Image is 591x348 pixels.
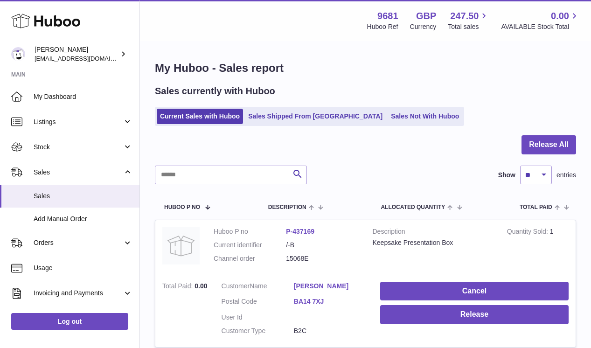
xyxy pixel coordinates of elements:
dd: /-B [286,241,358,250]
span: Sales [34,168,123,177]
a: [PERSON_NAME] [294,282,366,291]
dt: Current identifier [214,241,286,250]
dt: Huboo P no [214,227,286,236]
span: Total paid [520,204,552,210]
span: ALLOCATED Quantity [381,204,445,210]
div: Currency [410,22,437,31]
span: 247.50 [450,10,479,22]
a: 0.00 AVAILABLE Stock Total [501,10,580,31]
strong: 9681 [377,10,398,22]
span: Add Manual Order [34,215,132,223]
dt: Customer Type [222,327,294,335]
a: Log out [11,313,128,330]
span: Description [268,204,306,210]
div: Keepsake Presentation Box [373,238,493,247]
dd: 15068E [286,254,358,263]
a: P-437169 [286,228,314,235]
div: [PERSON_NAME] [35,45,118,63]
span: Sales [34,192,132,201]
span: AVAILABLE Stock Total [501,22,580,31]
h1: My Huboo - Sales report [155,61,576,76]
span: My Dashboard [34,92,132,101]
span: Total sales [448,22,489,31]
span: Usage [34,264,132,272]
h2: Sales currently with Huboo [155,85,275,97]
a: Sales Not With Huboo [388,109,462,124]
span: entries [556,171,576,180]
span: Stock [34,143,123,152]
a: 247.50 Total sales [448,10,489,31]
span: Invoicing and Payments [34,289,123,298]
a: Current Sales with Huboo [157,109,243,124]
div: Huboo Ref [367,22,398,31]
span: 0.00 [551,10,569,22]
span: Orders [34,238,123,247]
dt: User Id [222,313,294,322]
strong: Quantity Sold [507,228,550,237]
span: Customer [222,282,250,290]
img: no-photo.jpg [162,227,200,264]
img: hello@colourchronicles.com [11,47,25,61]
a: BA14 7XJ [294,297,366,306]
dd: B2C [294,327,366,335]
strong: GBP [416,10,436,22]
span: 0.00 [195,282,207,290]
span: Huboo P no [164,204,200,210]
button: Cancel [380,282,569,301]
a: Sales Shipped From [GEOGRAPHIC_DATA] [245,109,386,124]
strong: Total Paid [162,282,195,292]
label: Show [498,171,515,180]
button: Release [380,305,569,324]
span: Listings [34,118,123,126]
dt: Postal Code [222,297,294,308]
dt: Name [222,282,294,293]
span: [EMAIL_ADDRESS][DOMAIN_NAME] [35,55,137,62]
button: Release All [521,135,576,154]
dt: Channel order [214,254,286,263]
strong: Description [373,227,493,238]
td: 1 [500,220,576,275]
